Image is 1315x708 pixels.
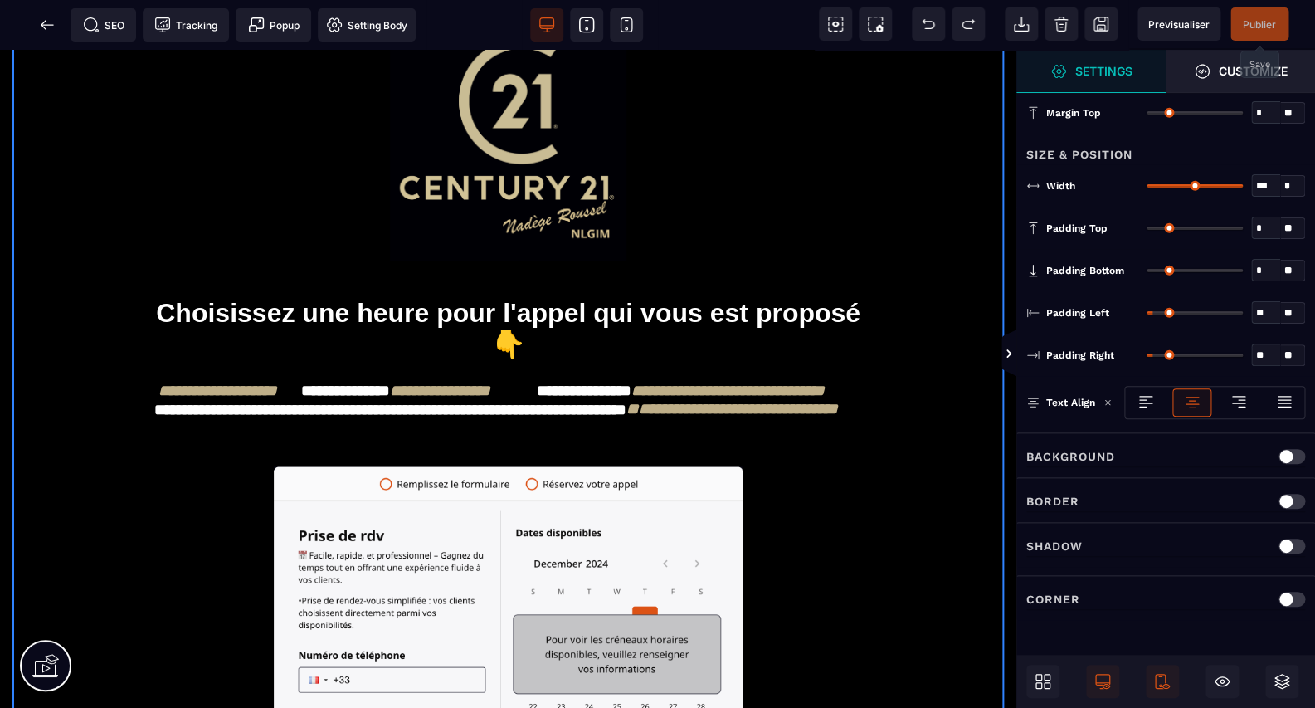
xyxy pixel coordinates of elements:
span: Open Layers [1265,665,1298,698]
h1: Choisissez une heure pour l'appel qui vous est proposé 👇 [148,240,869,319]
span: Padding Left [1046,306,1109,320]
div: Size & Position [1016,134,1315,164]
p: Background [1026,447,1115,466]
span: Preview [1137,7,1220,41]
span: Screenshot [859,7,892,41]
img: loading [1103,398,1112,407]
strong: Customize [1219,65,1288,77]
span: Setting Body [326,17,407,33]
span: Previsualiser [1148,18,1210,31]
strong: Settings [1075,65,1132,77]
span: Padding Right [1046,349,1114,362]
span: Publier [1243,18,1276,31]
span: Desktop Only [1086,665,1119,698]
span: Open Blocks [1026,665,1059,698]
span: Width [1046,179,1075,193]
span: Mobile Only [1146,665,1179,698]
span: View components [819,7,852,41]
p: Text Align [1026,394,1095,411]
p: Corner [1026,589,1080,609]
span: Padding Top [1046,222,1108,235]
span: SEO [83,17,124,33]
span: Padding Bottom [1046,264,1124,277]
span: Tracking [154,17,217,33]
p: Shadow [1026,536,1083,556]
span: Open Style Manager [1166,50,1315,93]
span: Margin Top [1046,106,1101,120]
span: Settings [1016,50,1166,93]
span: Hide/Show Block [1205,665,1239,698]
span: Popup [248,17,300,33]
p: Border [1026,491,1079,511]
